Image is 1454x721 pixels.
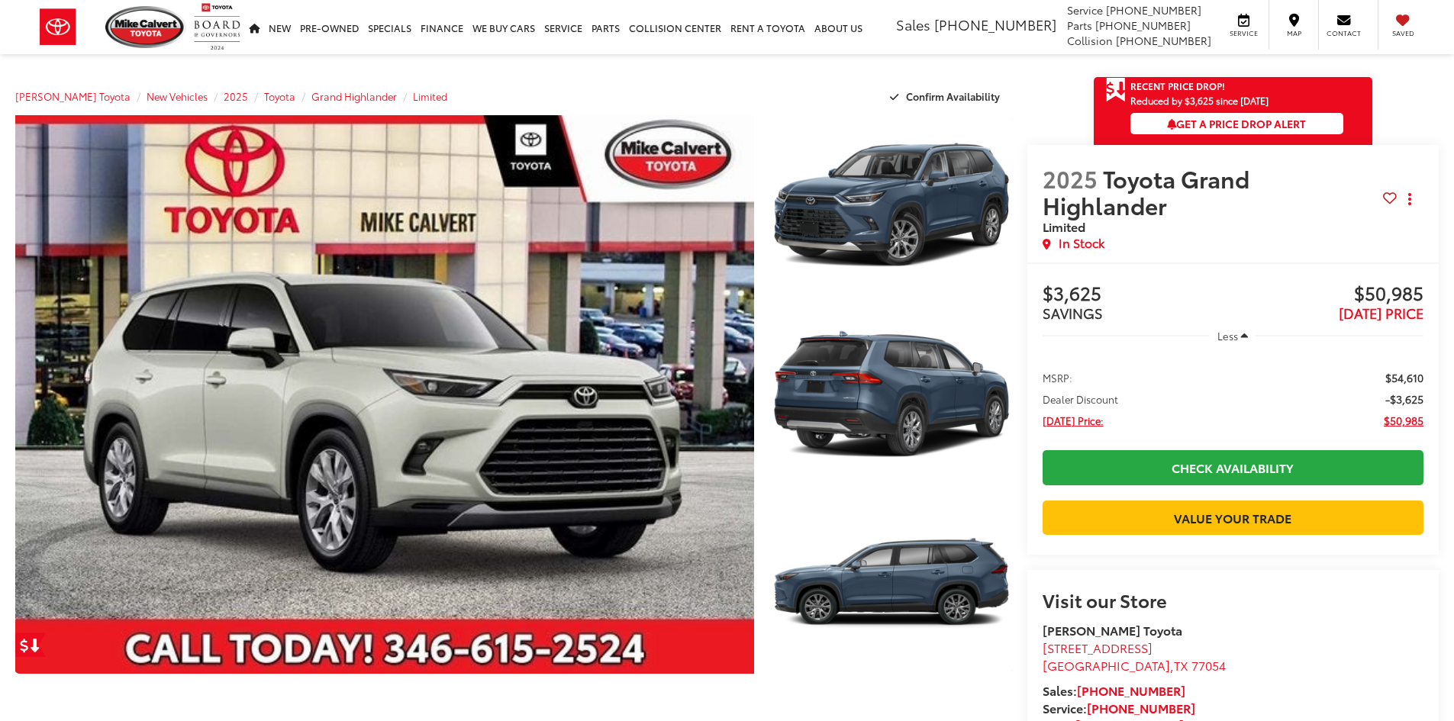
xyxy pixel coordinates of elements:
span: Collision [1067,33,1113,48]
span: 2025 [1043,162,1098,195]
span: Map [1277,28,1311,38]
span: Parts [1067,18,1092,33]
span: [STREET_ADDRESS] [1043,639,1153,656]
span: Service [1227,28,1261,38]
span: TX [1174,656,1188,674]
a: Value Your Trade [1043,501,1423,535]
strong: Service: [1043,699,1195,716]
span: $50,985 [1384,413,1423,428]
button: Confirm Availability [882,83,1012,110]
a: Expand Photo 1 [771,115,1012,296]
span: Contact [1327,28,1361,38]
a: Check Availability [1043,450,1423,484]
span: -$3,625 [1385,391,1423,407]
span: , [1043,656,1226,674]
span: $50,985 [1233,283,1423,306]
a: Toyota [264,89,295,103]
a: New Vehicles [147,89,208,103]
a: Limited [413,89,447,103]
span: Saved [1386,28,1420,38]
span: Limited [1043,217,1085,235]
span: MSRP: [1043,370,1072,385]
a: [PERSON_NAME] Toyota [15,89,131,103]
a: Get Price Drop Alert [15,632,46,657]
span: [DATE] PRICE [1339,303,1423,323]
span: Toyota Grand Highlander [1043,162,1249,221]
a: Expand Photo 3 [771,494,1012,674]
span: SAVINGS [1043,303,1103,323]
span: Less [1217,329,1238,343]
img: 2025 Toyota Grand Highlander Limited [768,302,1014,487]
a: Get Price Drop Alert Recent Price Drop! [1094,77,1372,95]
span: Get a Price Drop Alert [1167,116,1306,131]
span: Get Price Drop Alert [1106,77,1126,103]
a: [PHONE_NUMBER] [1077,681,1185,699]
img: 2025 Toyota Grand Highlander Limited [8,112,761,677]
strong: [PERSON_NAME] Toyota [1043,621,1182,639]
span: [PHONE_NUMBER] [934,14,1056,34]
a: [STREET_ADDRESS] [GEOGRAPHIC_DATA],TX 77054 [1043,639,1226,674]
span: [PHONE_NUMBER] [1095,18,1191,33]
span: $54,610 [1385,370,1423,385]
span: Dealer Discount [1043,391,1118,407]
span: Service [1067,2,1103,18]
h2: Visit our Store [1043,590,1423,610]
span: Reduced by $3,625 since [DATE] [1130,95,1343,105]
button: Less [1210,322,1256,349]
img: 2025 Toyota Grand Highlander Limited [768,113,1014,298]
img: 2025 Toyota Grand Highlander Limited [768,491,1014,676]
strong: Sales: [1043,681,1185,699]
span: Sales [896,14,930,34]
a: 2025 [224,89,248,103]
span: [GEOGRAPHIC_DATA] [1043,656,1170,674]
span: Confirm Availability [906,89,1000,103]
a: Grand Highlander [311,89,397,103]
a: Expand Photo 2 [771,304,1012,485]
span: Recent Price Drop! [1130,79,1225,92]
button: Actions [1397,186,1423,213]
span: [DATE] Price: [1043,413,1104,428]
span: [PHONE_NUMBER] [1116,33,1211,48]
span: dropdown dots [1408,193,1411,205]
span: In Stock [1059,234,1104,252]
span: [PHONE_NUMBER] [1106,2,1201,18]
span: 77054 [1191,656,1226,674]
a: [PHONE_NUMBER] [1087,699,1195,716]
img: Mike Calvert Toyota [105,6,186,48]
a: Expand Photo 0 [15,115,754,674]
span: $3,625 [1043,283,1233,306]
